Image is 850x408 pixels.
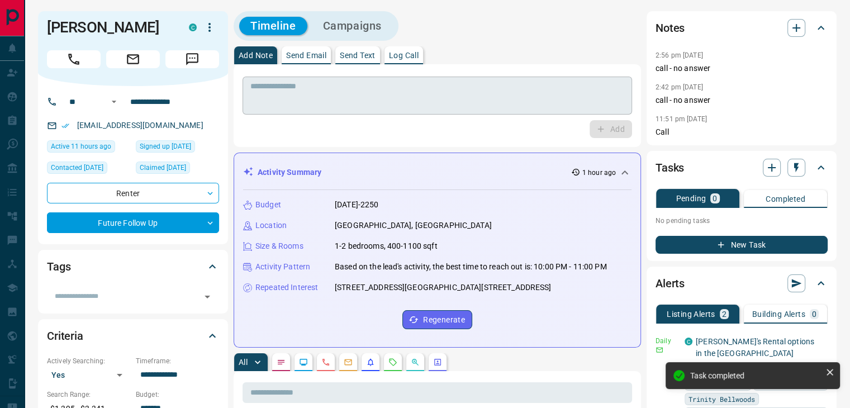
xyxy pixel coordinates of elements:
div: Tasks [656,154,828,181]
button: Regenerate [402,310,472,329]
p: Timeframe: [136,356,219,366]
svg: Opportunities [411,358,420,367]
p: Building Alerts [752,310,805,318]
svg: Requests [388,358,397,367]
svg: Agent Actions [433,358,442,367]
h2: Tags [47,258,70,276]
p: Activity Summary [258,167,321,178]
p: 2 [722,310,726,318]
svg: Email Verified [61,122,69,130]
svg: Calls [321,358,330,367]
h2: Alerts [656,274,685,292]
svg: Emails [344,358,353,367]
div: Tue Aug 12 2025 [47,162,130,177]
p: 2:42 pm [DATE] [656,83,703,91]
span: Email [106,50,160,68]
div: Alerts [656,270,828,297]
p: [GEOGRAPHIC_DATA], [GEOGRAPHIC_DATA] [335,220,492,231]
div: Activity Summary1 hour ago [243,162,631,183]
div: Future Follow Up [47,212,219,233]
p: Add Note [239,51,273,59]
h1: [PERSON_NAME] [47,18,172,36]
h2: Tasks [656,159,684,177]
button: New Task [656,236,828,254]
div: Notes [656,15,828,41]
p: Send Text [340,51,376,59]
div: Sun Aug 03 2025 [136,162,219,177]
button: Campaigns [312,17,393,35]
p: [STREET_ADDRESS][GEOGRAPHIC_DATA][STREET_ADDRESS] [335,282,551,293]
div: Renter [47,183,219,203]
div: Sun Aug 03 2025 [136,140,219,156]
p: call - no answer [656,94,828,106]
h2: Notes [656,19,685,37]
span: Contacted [DATE] [51,162,103,173]
div: Mon Aug 18 2025 [47,140,130,156]
span: Signed up [DATE] [140,141,191,152]
h2: Criteria [47,327,83,345]
p: 2:56 pm [DATE] [656,51,703,59]
p: Location [255,220,287,231]
p: Completed [766,195,805,203]
span: Claimed [DATE] [140,162,186,173]
p: Based on the lead's activity, the best time to reach out is: 10:00 PM - 11:00 PM [335,261,607,273]
svg: Listing Alerts [366,358,375,367]
p: 0 [713,194,717,202]
a: [EMAIL_ADDRESS][DOMAIN_NAME] [77,121,203,130]
div: Task completed [690,371,821,380]
span: Active 11 hours ago [51,141,111,152]
p: Pending [676,194,706,202]
p: Log Call [389,51,419,59]
svg: Lead Browsing Activity [299,358,308,367]
p: Actively Searching: [47,356,130,366]
div: Tags [47,253,219,280]
a: [PERSON_NAME]'s Rental options in the [GEOGRAPHIC_DATA] [696,337,814,358]
button: Open [200,289,215,305]
p: 1-2 bedrooms, 400-1100 sqft [335,240,438,252]
p: 1 hour ago [582,168,616,178]
p: All [239,358,248,366]
p: Send Email [286,51,326,59]
div: condos.ca [189,23,197,31]
div: Yes [47,366,130,384]
div: Criteria [47,322,219,349]
p: 11:51 pm [DATE] [656,115,707,123]
button: Open [107,95,121,108]
p: Daily [656,336,678,346]
svg: Email [656,346,663,354]
p: Budget [255,199,281,211]
p: [DATE]-2250 [335,199,378,211]
p: Call [656,126,828,138]
button: Timeline [239,17,307,35]
svg: Notes [277,358,286,367]
p: 0 [812,310,816,318]
span: Call [47,50,101,68]
p: Budget: [136,390,219,400]
p: No pending tasks [656,212,828,229]
p: call - no answer [656,63,828,74]
p: Listing Alerts [667,310,715,318]
div: condos.ca [685,338,692,345]
p: Repeated Interest [255,282,318,293]
p: Activity Pattern [255,261,310,273]
p: Search Range: [47,390,130,400]
span: Message [165,50,219,68]
p: Size & Rooms [255,240,303,252]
